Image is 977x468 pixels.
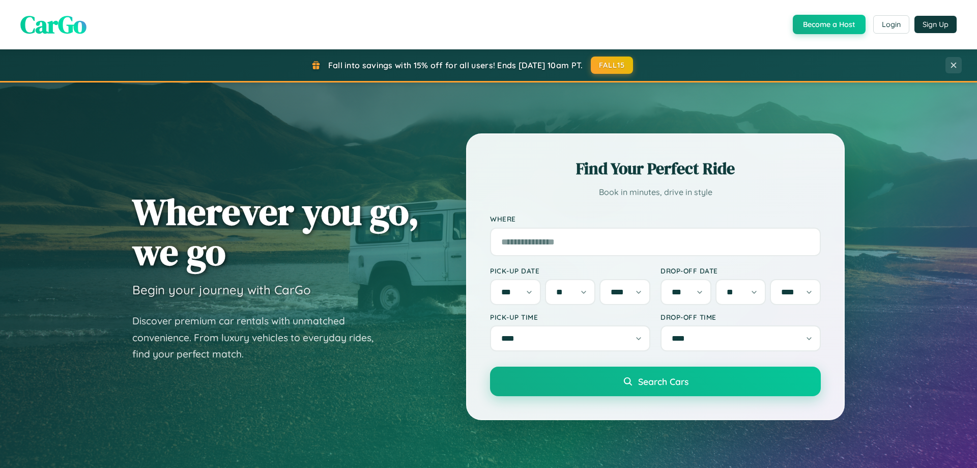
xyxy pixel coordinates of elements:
h3: Begin your journey with CarGo [132,282,311,297]
span: CarGo [20,8,87,41]
button: FALL15 [591,57,634,74]
h2: Find Your Perfect Ride [490,157,821,180]
label: Drop-off Date [660,266,821,275]
button: Become a Host [793,15,866,34]
label: Drop-off Time [660,313,821,321]
label: Where [490,215,821,224]
p: Discover premium car rentals with unmatched convenience. From luxury vehicles to everyday rides, ... [132,313,387,363]
label: Pick-up Date [490,266,650,275]
span: Search Cars [638,376,688,387]
button: Login [873,15,909,34]
p: Book in minutes, drive in style [490,185,821,200]
label: Pick-up Time [490,313,650,321]
h1: Wherever you go, we go [132,191,419,272]
span: Fall into savings with 15% off for all users! Ends [DATE] 10am PT. [328,60,583,70]
button: Sign Up [914,16,957,33]
button: Search Cars [490,367,821,396]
